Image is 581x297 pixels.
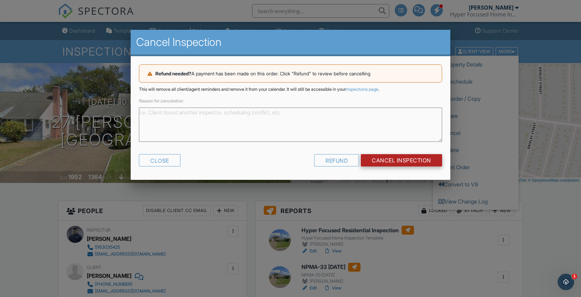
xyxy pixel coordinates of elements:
span: 1 [572,274,577,279]
div: Refund [314,154,359,166]
h2: Cancel Inspection [136,35,445,49]
input: Cancel Inspection [361,154,442,166]
label: Reason for cancelation [139,98,183,103]
strong: Refund needed? [155,71,191,76]
a: Inspections page [346,87,378,92]
span: A payment has been made on this order. Click "Refund" to review before cancelling [155,71,370,76]
p: This will remove all client/agent reminders and remove it from your calendar. It will still be ac... [139,87,442,92]
div: Close [139,154,180,166]
iframe: Intercom live chat [558,274,574,290]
